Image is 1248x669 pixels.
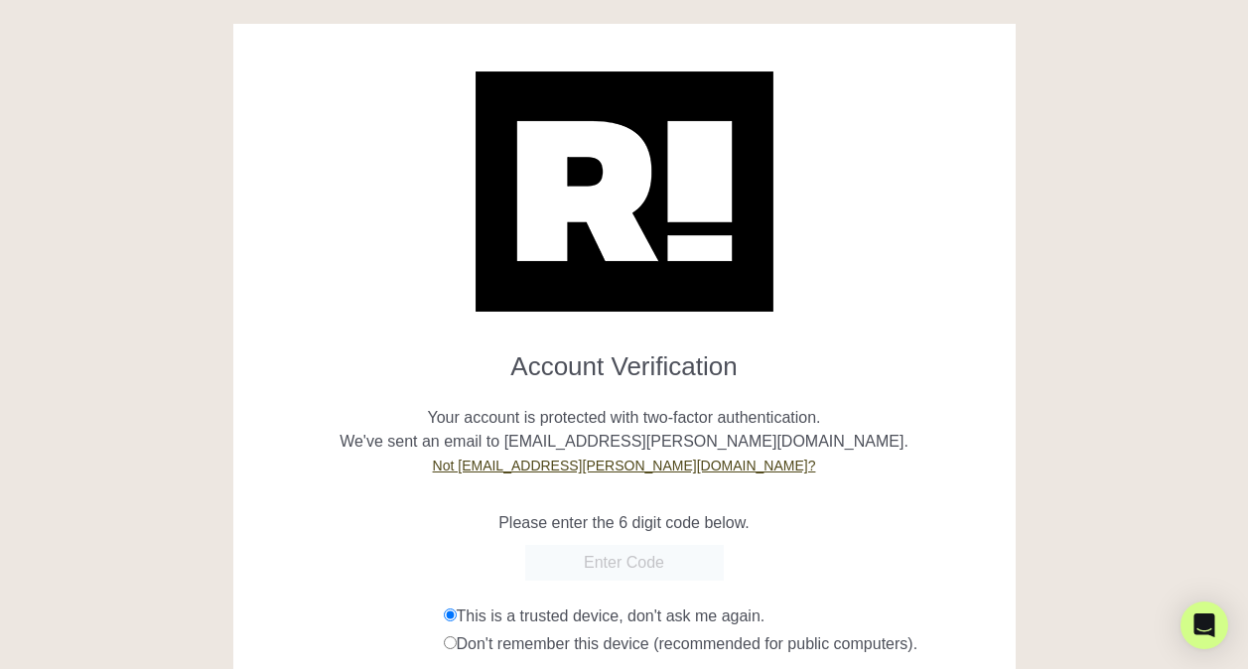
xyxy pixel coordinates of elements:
h1: Account Verification [248,335,1001,382]
div: This is a trusted device, don't ask me again. [444,604,1001,628]
img: Retention.com [476,71,773,312]
div: Don't remember this device (recommended for public computers). [444,632,1001,656]
p: Please enter the 6 digit code below. [248,511,1001,535]
p: Your account is protected with two-factor authentication. We've sent an email to [EMAIL_ADDRESS][... [248,382,1001,477]
a: Not [EMAIL_ADDRESS][PERSON_NAME][DOMAIN_NAME]? [433,458,816,473]
input: Enter Code [525,545,724,581]
div: Open Intercom Messenger [1180,602,1228,649]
